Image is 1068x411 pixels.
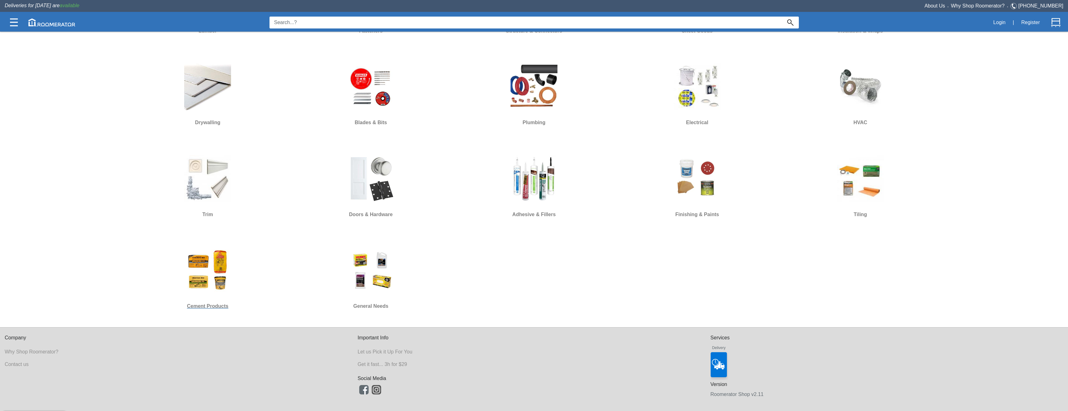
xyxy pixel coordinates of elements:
img: GeneralNeeds.jpg [347,247,394,294]
img: Categories.svg [10,18,18,26]
img: Telephone.svg [1010,2,1018,10]
h6: Drywalling [169,119,247,127]
span: • [945,5,951,8]
a: Blades & Bits [332,58,410,130]
a: Electrical [658,58,736,130]
a: Plumbing [495,58,573,130]
h6: Doors & Hardware [332,211,410,219]
img: HVAC.jpg [837,63,884,110]
h6: HVAC [821,119,899,127]
h6: Electrical [658,119,736,127]
h6: Important Info [358,335,711,341]
h6: Services [710,335,1063,341]
span: available [60,3,79,8]
img: Cart.svg [1051,18,1060,27]
img: Blades-&-Bits.jpg [347,63,394,110]
img: Electrical.jpg [674,63,721,110]
img: roomerator-logo.svg [28,18,75,26]
a: Cement Products [169,242,247,314]
a: Finishing & Paints [658,150,736,222]
a: General Needs [332,242,410,314]
span: Deliveries for [DATE] are [5,3,79,8]
h6: Company [5,335,358,341]
a: Get it fast... 3h for $29 [358,362,407,367]
h6: Delivery [711,343,727,350]
h6: Tiling [821,211,899,219]
img: Plumbing.jpg [511,63,557,110]
a: Why Shop Roomerator? [5,349,58,354]
button: Register [1018,16,1043,29]
h6: Finishing & Paints [658,211,736,219]
input: Search...? [270,17,782,28]
img: CMC.jpg [184,247,231,294]
img: Moulding_&_Millwork.jpg [184,155,231,202]
span: • [1005,5,1010,8]
h6: Trim [169,211,247,219]
h6: General Needs [332,302,410,310]
a: Trim [169,150,247,222]
a: Adhesive & Fillers [495,150,573,222]
h6: Version [710,380,1063,388]
div: | [1009,16,1018,29]
a: Let us Pick it Up For You [358,349,412,354]
a: HVAC [821,58,899,130]
a: Why Shop Roomerator? [951,3,1005,8]
a: Doors & Hardware [332,150,410,222]
h6: Cement Products [169,302,247,310]
a: About Us [924,3,945,8]
img: Search_Icon.svg [787,19,793,26]
h6: Plumbing [495,119,573,127]
a: Contact us [5,362,28,367]
img: Tiling.jpg [837,155,884,202]
img: DH.jpg [347,155,394,202]
img: Drywall.jpg [184,63,231,110]
img: Delivery_Icon?! [711,352,727,377]
button: Login [990,16,1009,29]
a: Tiling [821,150,899,222]
h6: Social Media [358,376,711,381]
h6: Blades & Bits [332,119,410,127]
h6: Adhesive & Fillers [495,211,573,219]
a: [PHONE_NUMBER] [1018,3,1063,8]
a: Roomerator Shop v2.11 [710,392,763,397]
img: Caulking.jpg [511,155,557,202]
a: Drywalling [169,58,247,130]
img: Finishing_&_Paints.jpg [674,155,721,202]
